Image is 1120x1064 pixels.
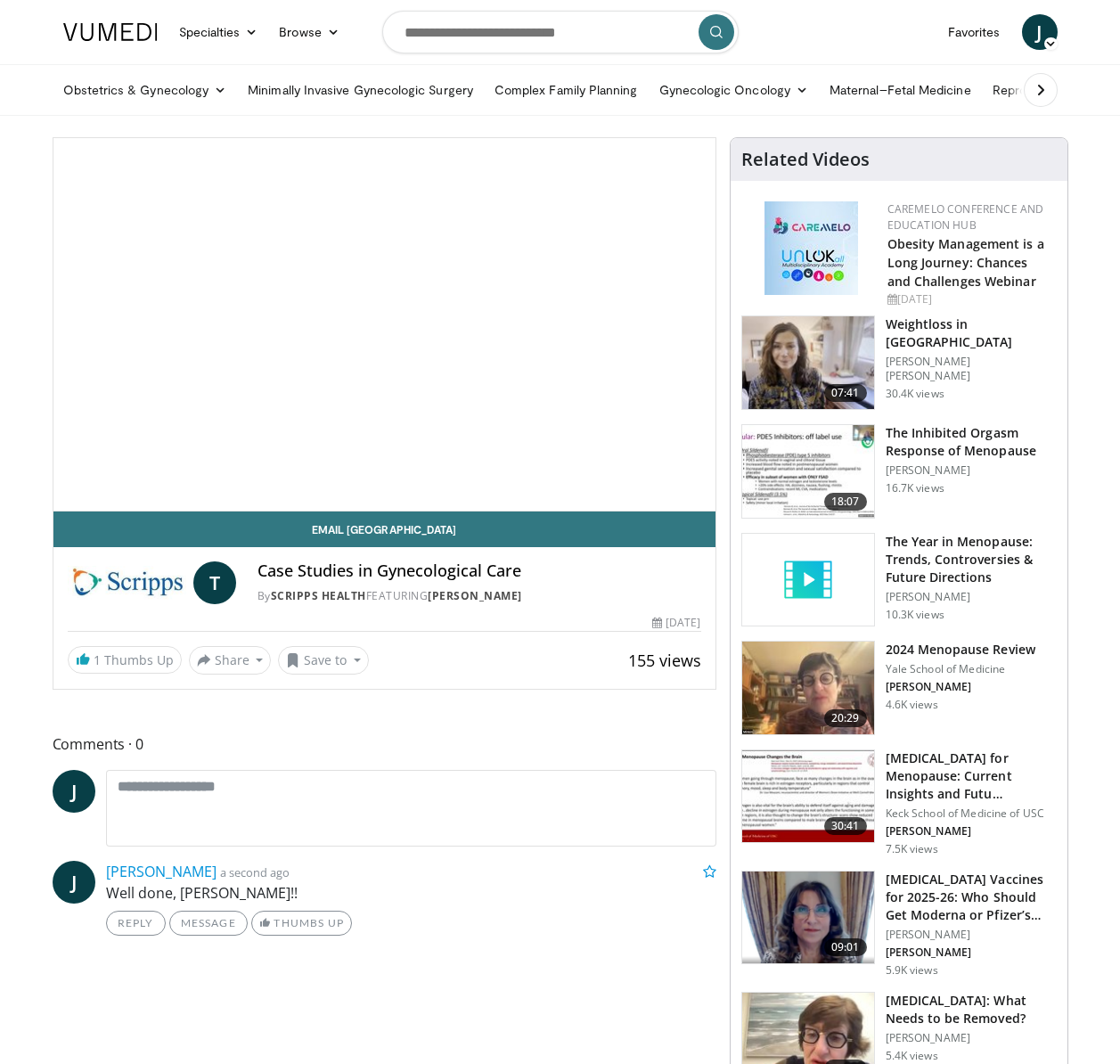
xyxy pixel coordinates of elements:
div: [DATE] [652,615,700,631]
a: 20:29 2024 Menopause Review Yale School of Medicine [PERSON_NAME] 4.6K views [741,641,1057,735]
p: 4.6K views [886,698,938,712]
a: 07:41 Weightloss in [GEOGRAPHIC_DATA] [PERSON_NAME] [PERSON_NAME] 30.4K views [741,315,1057,410]
p: [PERSON_NAME] [886,928,1057,942]
a: Specialties [168,14,269,50]
p: 5.4K views [886,1049,938,1063]
a: J [53,861,95,904]
img: 45df64a9-a6de-482c-8a90-ada250f7980c.png.150x105_q85_autocrop_double_scale_upscale_version-0.2.jpg [764,201,858,295]
a: [PERSON_NAME] [106,862,217,881]
a: Obesity Management is a Long Journey: Chances and Challenges Webinar [887,235,1044,290]
p: 30.4K views [886,387,944,401]
div: [DATE] [887,291,1053,307]
a: Email [GEOGRAPHIC_DATA] [53,512,715,547]
a: Message [169,911,248,936]
h3: The Inhibited Orgasm Response of Menopause [886,424,1057,460]
p: 16.7K views [886,481,944,495]
a: Obstetrics & Gynecology [53,72,238,108]
a: Browse [268,14,350,50]
span: 30:41 [824,817,867,835]
p: 7.5K views [886,842,938,856]
h3: [MEDICAL_DATA] for Menopause: Current Insights and Futu… [886,749,1057,803]
p: [PERSON_NAME] [886,1031,1057,1045]
p: Keck School of Medicine of USC [886,806,1057,821]
p: 5.9K views [886,963,938,978]
button: Share [189,646,272,675]
h3: The Year in Menopause: Trends, Controversies & Future Directions [886,533,1057,586]
a: Maternal–Fetal Medicine [819,72,982,108]
p: 10.3K views [886,608,944,622]
a: Minimally Invasive Gynecologic Surgery [237,72,484,108]
a: Gynecologic Oncology [649,72,819,108]
span: 09:01 [824,938,867,956]
span: 155 views [628,650,701,671]
a: 30:41 [MEDICAL_DATA] for Menopause: Current Insights and Futu… Keck School of Medicine of USC [PE... [741,749,1057,856]
h3: 2024 Menopause Review [886,641,1035,659]
button: Save to [278,646,369,675]
a: [PERSON_NAME] [428,588,522,603]
a: Thumbs Up [251,911,352,936]
span: 07:41 [824,384,867,402]
a: CaReMeLO Conference and Education Hub [887,201,1044,233]
a: T [193,561,236,604]
p: Well done, [PERSON_NAME]!! [106,882,716,904]
img: video_placeholder_short.svg [742,534,874,626]
a: 18:07 The Inhibited Orgasm Response of Menopause [PERSON_NAME] 16.7K views [741,424,1057,519]
input: Search topics, interventions [382,11,739,53]
a: 1 Thumbs Up [68,646,182,674]
h3: [MEDICAL_DATA]: What Needs to be Removed? [886,992,1057,1027]
p: [PERSON_NAME] [886,824,1057,839]
p: [PERSON_NAME] [886,590,1057,604]
a: Reply [106,911,166,936]
h4: Related Videos [741,149,870,170]
h3: [MEDICAL_DATA] Vaccines for 2025-26: Who Should Get Moderna or Pfizer’s Up… [886,871,1057,924]
img: 47271b8a-94f4-49c8-b914-2a3d3af03a9e.150x105_q85_crop-smart_upscale.jpg [742,750,874,843]
a: 09:01 [MEDICAL_DATA] Vaccines for 2025-26: Who Should Get Moderna or Pfizer’s Up… [PERSON_NAME] [... [741,871,1057,978]
p: [PERSON_NAME] [886,680,1035,694]
p: [PERSON_NAME] [PERSON_NAME] [886,355,1057,383]
span: 20:29 [824,709,867,727]
span: Comments 0 [53,733,716,756]
p: [PERSON_NAME] [886,463,1057,478]
img: VuMedi Logo [63,23,158,41]
span: 1 [94,651,101,668]
a: The Year in Menopause: Trends, Controversies & Future Directions [PERSON_NAME] 10.3K views [741,533,1057,627]
img: 692f135d-47bd-4f7e-b54d-786d036e68d3.150x105_q85_crop-smart_upscale.jpg [742,642,874,734]
a: Scripps Health [271,588,366,603]
div: By FEATURING [258,588,701,604]
small: a second ago [220,864,290,880]
p: Yale School of Medicine [886,662,1035,676]
h4: Case Studies in Gynecological Care [258,561,701,581]
a: J [53,770,95,813]
img: 283c0f17-5e2d-42ba-a87c-168d447cdba4.150x105_q85_crop-smart_upscale.jpg [742,425,874,518]
video-js: Video Player [53,138,715,512]
a: Complex Family Planning [484,72,649,108]
img: 9983fed1-7565-45be-8934-aef1103ce6e2.150x105_q85_crop-smart_upscale.jpg [742,316,874,409]
img: 4e370bb1-17f0-4657-a42f-9b995da70d2f.png.150x105_q85_crop-smart_upscale.png [742,872,874,964]
a: Favorites [937,14,1011,50]
p: [PERSON_NAME] [886,945,1057,960]
a: J [1022,14,1058,50]
span: 18:07 [824,493,867,511]
img: Scripps Health [68,561,186,604]
h3: Weightloss in [GEOGRAPHIC_DATA] [886,315,1057,351]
